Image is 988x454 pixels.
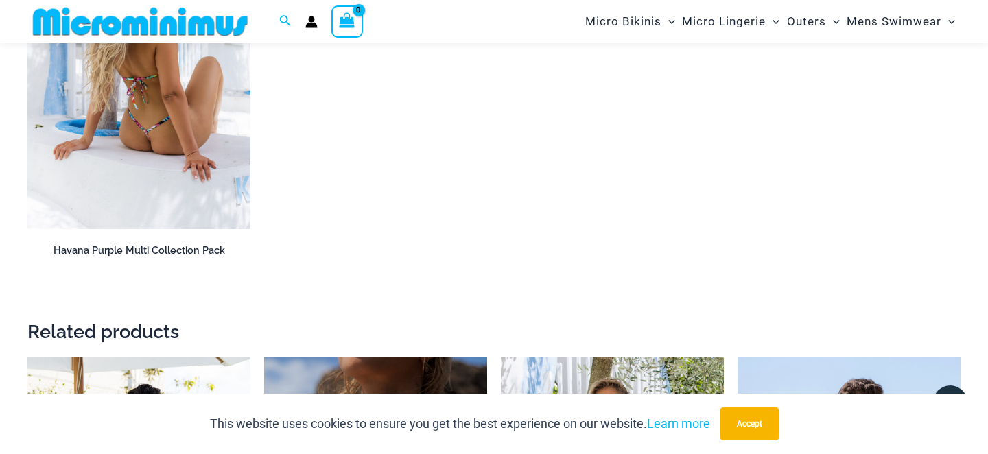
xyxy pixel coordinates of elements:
span: Menu Toggle [941,4,955,39]
a: Micro LingerieMenu ToggleMenu Toggle [679,4,783,39]
a: OutersMenu ToggleMenu Toggle [784,4,843,39]
span: Micro Lingerie [682,4,766,39]
nav: Site Navigation [580,2,961,41]
span: Micro Bikinis [585,4,661,39]
h2: Related products [27,320,961,344]
span: Menu Toggle [661,4,675,39]
a: Learn more [647,416,710,431]
span: Menu Toggle [826,4,840,39]
a: Account icon link [305,16,318,28]
p: This website uses cookies to ensure you get the best experience on our website. [210,414,710,434]
a: Micro BikinisMenu ToggleMenu Toggle [582,4,679,39]
span: Outers [787,4,826,39]
button: Accept [720,407,779,440]
span: Mens Swimwear [847,4,941,39]
a: Search icon link [279,13,292,30]
a: View Shopping Cart, empty [331,5,363,37]
a: Havana Purple Multi Collection Pack [27,244,250,262]
img: MM SHOP LOGO FLAT [27,6,253,37]
a: Mens SwimwearMenu ToggleMenu Toggle [843,4,958,39]
h2: Havana Purple Multi Collection Pack [27,244,250,257]
span: Menu Toggle [766,4,779,39]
